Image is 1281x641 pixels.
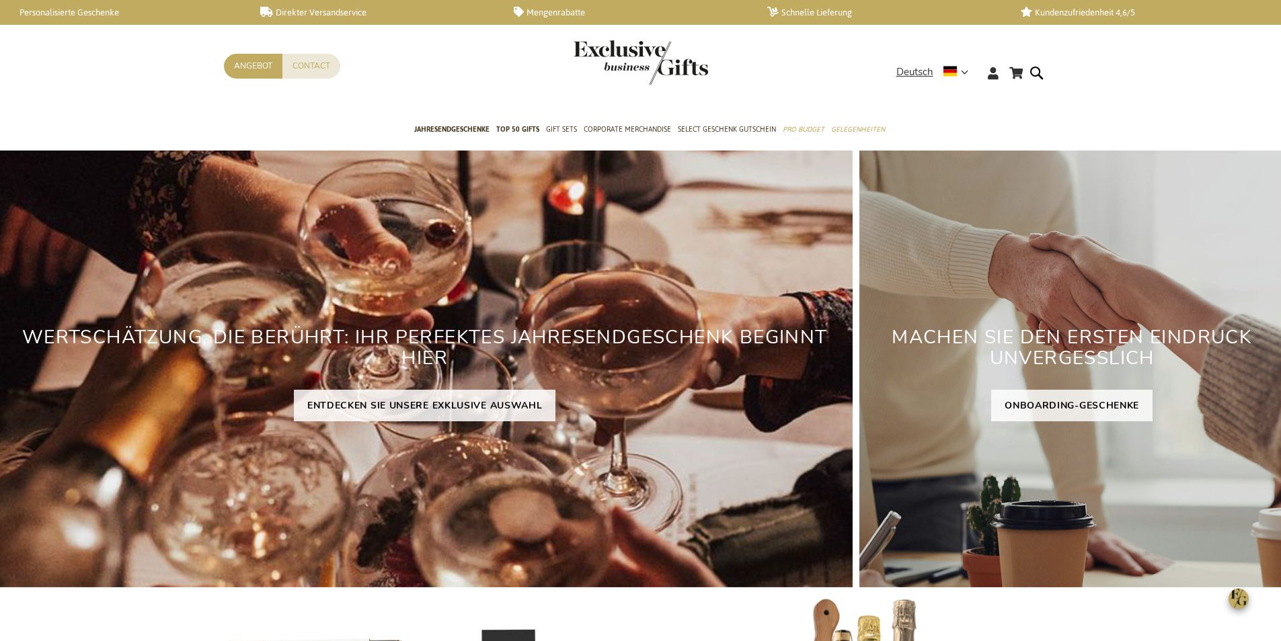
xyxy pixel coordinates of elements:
span: Gelegenheiten [831,122,885,136]
span: Pro Budget [783,122,824,136]
a: Angebot [224,54,282,79]
div: Deutsch [896,65,977,80]
a: Personalisierte Geschenke [7,7,239,18]
a: ENTDECKEN SIE UNSERE EXKLUSIVE AUSWAHL [294,390,556,421]
img: Exclusive Business gifts logo [574,40,708,85]
span: Gift Sets [546,122,577,136]
a: Direkter Versandservice [260,7,492,18]
a: ONBOARDING-GESCHENKE [991,390,1153,421]
a: Mengenrabatte [514,7,746,18]
span: Jahresendgeschenke [414,122,490,136]
a: store logo [574,40,641,85]
span: Deutsch [896,65,933,80]
span: Corporate Merchandise [584,122,671,136]
a: Kundenzufriedenheit 4,6/5 [1021,7,1253,18]
a: Schnelle Lieferung [767,7,999,18]
span: TOP 50 Gifts [496,122,539,136]
span: Select Geschenk Gutschein [678,122,776,136]
a: Contact [282,54,340,79]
